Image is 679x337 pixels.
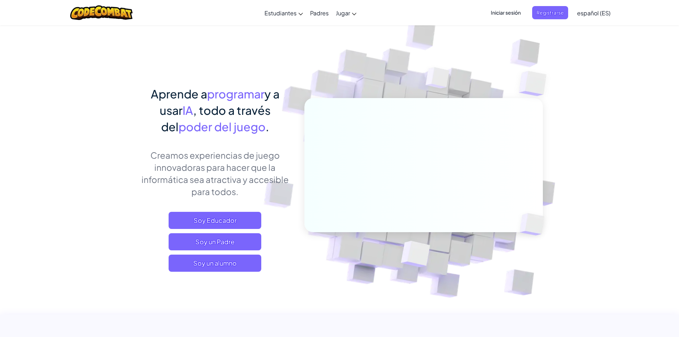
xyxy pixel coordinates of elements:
[577,9,611,17] span: español (ES)
[487,6,525,19] button: Iniciar sesión
[264,9,297,17] span: Estudiantes
[169,212,261,229] a: Soy Educador
[137,149,294,198] p: Creamos experiencias de juego innovadoras para hacer que la informática sea atractiva y accesible...
[307,3,332,22] a: Padres
[532,6,568,19] button: Registrarse
[169,233,261,250] a: Soy un Padre
[261,3,307,22] a: Estudiantes
[508,198,561,250] img: Overlap cubes
[179,119,266,134] span: poder del juego
[412,53,463,106] img: Overlap cubes
[332,3,360,22] a: Jugar
[266,119,269,134] span: .
[505,53,566,114] img: Overlap cubes
[207,87,264,101] span: programar
[161,103,271,134] span: , todo a través del
[151,87,207,101] span: Aprende a
[70,5,133,20] img: CodeCombat logo
[336,9,350,17] span: Jugar
[169,255,261,272] button: Soy un alumno
[573,3,614,22] a: español (ES)
[383,226,447,285] img: Overlap cubes
[182,103,193,117] span: IA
